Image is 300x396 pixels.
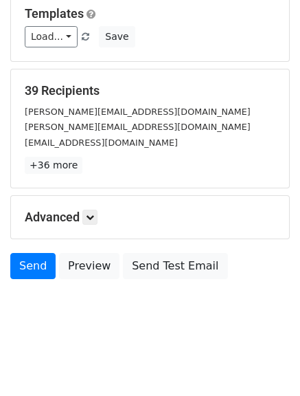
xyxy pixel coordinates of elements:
[25,6,84,21] a: Templates
[59,253,119,279] a: Preview
[25,157,82,174] a: +36 more
[25,107,251,117] small: [PERSON_NAME][EMAIL_ADDRESS][DOMAIN_NAME]
[25,137,178,148] small: [EMAIL_ADDRESS][DOMAIN_NAME]
[231,330,300,396] iframe: Chat Widget
[25,83,275,98] h5: 39 Recipients
[25,122,251,132] small: [PERSON_NAME][EMAIL_ADDRESS][DOMAIN_NAME]
[10,253,56,279] a: Send
[123,253,227,279] a: Send Test Email
[99,26,135,47] button: Save
[25,26,78,47] a: Load...
[25,210,275,225] h5: Advanced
